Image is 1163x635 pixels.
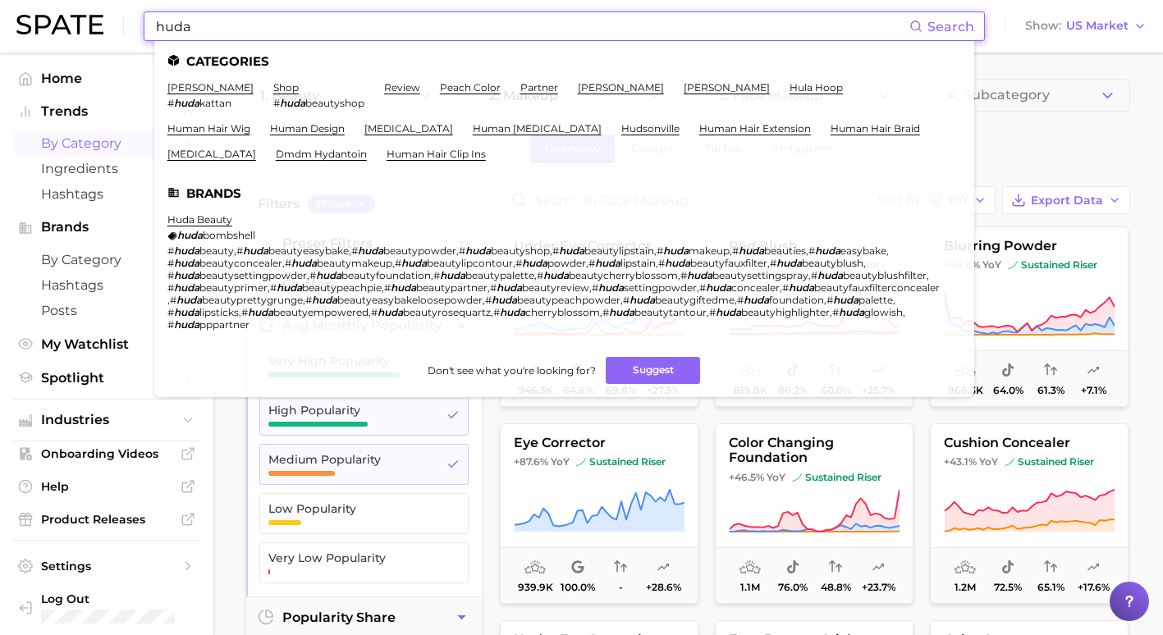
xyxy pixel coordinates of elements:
[13,181,200,207] a: Hashtags
[551,455,570,468] span: YoY
[931,239,1128,254] span: blurring powder
[41,479,172,494] span: Help
[522,257,547,269] em: huda
[13,408,200,432] button: Industries
[276,148,367,160] a: dmdm hydantoin
[821,582,851,593] span: 48.8%
[1044,558,1057,578] span: popularity convergence: High Convergence
[624,281,697,294] span: settingpowder
[994,582,1022,593] span: 72.5%
[167,257,174,269] span: #
[41,186,172,202] span: Hashtags
[273,97,280,109] span: #
[351,244,358,257] span: #
[41,161,172,176] span: Ingredients
[817,269,843,281] em: huda
[13,99,200,124] button: Trends
[592,281,598,294] span: #
[716,306,741,318] em: huda
[371,306,378,318] span: #
[13,441,200,466] a: Onboarding Videos
[341,269,431,281] span: beautyfoundation
[739,558,761,578] span: average monthly popularity: Medium Popularity
[199,318,250,331] span: pppartner
[41,220,172,235] span: Brands
[403,306,491,318] span: beautyrosequartz
[1037,582,1065,593] span: 65.1%
[167,186,961,200] li: Brands
[515,257,522,269] span: #
[658,257,665,269] span: #
[609,306,634,318] em: huda
[473,122,602,135] a: human [MEDICAL_DATA]
[384,81,420,94] a: review
[606,357,700,384] button: Suggest
[786,558,799,578] span: popularity share: TikTok
[602,306,609,318] span: #
[13,156,200,181] a: Ingredients
[167,148,256,160] a: [MEDICAL_DATA]
[41,559,172,573] span: Settings
[13,331,200,357] a: My Watchlist
[792,471,881,484] span: sustained riser
[930,423,1129,604] button: cushion concealer+43.1% YoYsustained risersustained riser1.2m72.5%65.1%+17.6%
[41,446,172,461] span: Onboarding Videos
[391,281,416,294] em: huda
[741,306,830,318] span: beautyhighlighter
[588,257,595,269] span: #
[623,294,630,306] span: #
[716,436,913,466] span: color changing foundation
[740,582,760,593] span: 1.1m
[684,81,770,94] a: [PERSON_NAME]
[312,294,337,306] em: huda
[459,244,465,257] span: #
[291,257,317,269] em: huda
[41,413,172,427] span: Industries
[808,244,815,257] span: #
[13,587,200,628] a: Log out. Currently logged in with e-mail sbetzler@estee.com.
[737,294,744,306] span: #
[934,79,1130,112] button: 4. Subcategory
[199,269,307,281] span: beautysettingpowder
[41,336,172,352] span: My Watchlist
[167,318,174,331] span: #
[832,306,839,318] span: #
[13,365,200,391] a: Spotlight
[501,436,698,450] span: eye corrector
[167,244,174,257] span: #
[13,474,200,499] a: Help
[1001,361,1014,381] span: popularity share: TikTok
[465,269,534,281] span: beautypalette
[657,558,670,578] span: popularity predicted growth: Very Likely
[517,294,620,306] span: beautypeachpowder
[944,455,977,468] span: +43.1%
[485,294,492,306] span: #
[13,507,200,532] a: Product Releases
[285,257,291,269] span: #
[305,294,312,306] span: #
[440,269,465,281] em: huda
[955,558,976,578] span: average monthly popularity: Medium Popularity
[387,148,486,160] a: human hair clip ins
[619,582,623,593] span: -
[843,269,927,281] span: beautyblushfilter
[948,88,1050,103] span: 4. Subcategory
[815,244,840,257] em: huda
[840,244,886,257] span: easybake
[177,229,203,241] em: huda
[665,257,690,269] em: huda
[492,294,517,306] em: huda
[782,281,789,294] span: #
[634,306,707,318] span: beautytantour
[1044,361,1057,381] span: popularity convergence: High Convergence
[500,306,525,318] em: huda
[547,257,586,269] span: powder
[595,257,620,269] em: huda
[831,122,920,135] a: human hair braid
[268,551,433,564] span: Very Low Popularity
[199,244,234,257] span: beauty
[280,97,305,109] em: huda
[248,306,273,318] em: huda
[41,303,172,318] span: Posts
[199,97,231,109] span: kattan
